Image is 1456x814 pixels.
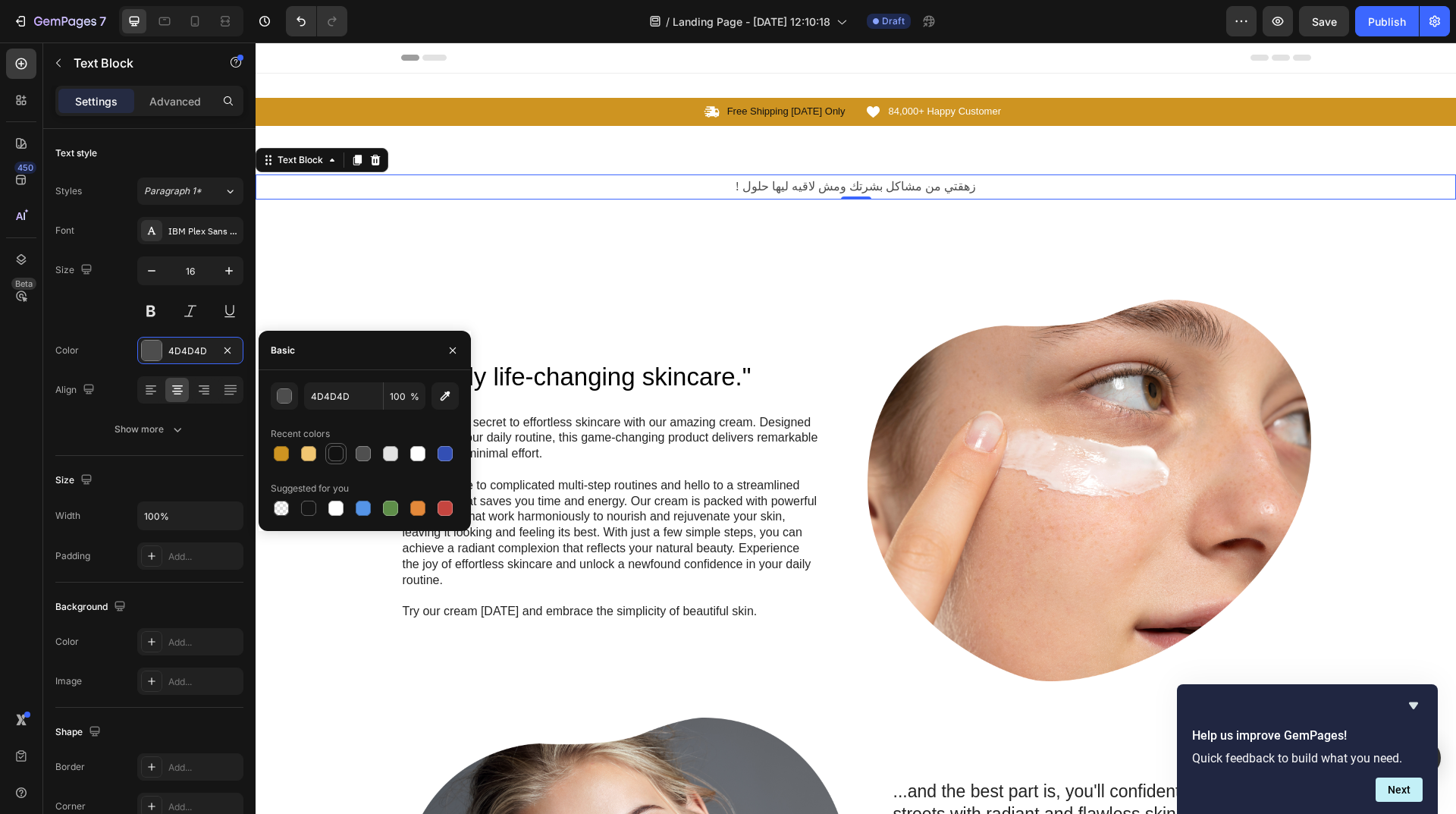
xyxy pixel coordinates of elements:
button: Save [1299,6,1349,36]
div: Image [55,674,82,688]
div: 450 [14,162,36,174]
h2: Help us improve GemPages! [1192,727,1423,745]
div: Corner [55,800,86,813]
div: Padding [55,549,90,563]
p: Discover the secret to effortless skincare with our amazing cream. Designed to simplify your dail... [147,372,563,420]
button: Hide survey [1404,696,1423,715]
div: Color [55,344,79,357]
div: Background [55,597,129,618]
div: Add... [168,636,240,649]
p: Advanced [149,93,201,109]
span: Paragraph 1* [144,184,202,198]
img: gempages_586400671117345483-90f9bc75-66ba-4e23-96d9-ffa55e86bea8.png [612,257,1056,639]
div: Add... [168,761,240,775]
input: Eg: FFFFFF [304,382,383,410]
input: Auto [138,502,243,530]
p: Say goodbye to complicated multi-step routines and hello to a streamlined approach that saves you... [147,435,563,546]
span: % [410,390,419,404]
div: Add... [168,675,240,689]
p: Text Block [74,54,202,72]
div: Help us improve GemPages! [1192,696,1423,802]
div: Font [55,224,74,237]
div: Size [55,470,96,491]
div: IBM Plex Sans Arabic [168,225,240,238]
div: Suggested for you [271,482,349,495]
div: Text Block [19,111,71,124]
div: Text style [55,146,97,160]
div: Basic [271,344,295,357]
p: Quick feedback to build what you need. [1192,751,1423,765]
div: Add... [168,550,240,564]
div: Undo/Redo [286,6,347,36]
h2: ...and the best part is, you'll confidently strut the streets with radiant and flawless skin [636,737,1056,785]
button: Next question [1376,778,1423,802]
iframe: Design area [256,42,1456,814]
p: ! زهقتي من مشاكل بشرتك ومش لاقيه ليها حلول [2,134,1199,156]
p: 7 [99,12,106,30]
div: Width [55,509,80,523]
div: Shape [55,722,104,743]
span: / [666,14,670,30]
button: Show more [55,416,243,443]
p: Try our cream [DATE] and embrace the simplicity of beautiful skin. [147,561,563,577]
h2: "Simply life-changing skincare." [146,317,565,353]
button: 7 [6,6,113,36]
button: Paragraph 1* [137,178,243,205]
p: Settings [75,93,118,109]
div: Recent colors [271,427,330,441]
div: Publish [1368,14,1406,30]
div: Color [55,635,79,649]
p: 84,000+ Happy Customer [633,63,746,76]
div: Styles [55,184,82,198]
div: Add... [168,800,240,814]
p: Free Shipping [DATE] Only [472,63,590,76]
span: Landing Page - [DATE] 12:10:18 [673,14,830,30]
div: Align [55,380,98,401]
span: Draft [882,14,905,28]
div: Size [55,260,96,281]
span: Save [1312,15,1337,28]
div: Beta [11,278,36,290]
div: Show more [115,422,185,437]
div: Border [55,760,85,774]
button: Publish [1355,6,1419,36]
div: 4D4D4D [168,344,212,358]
